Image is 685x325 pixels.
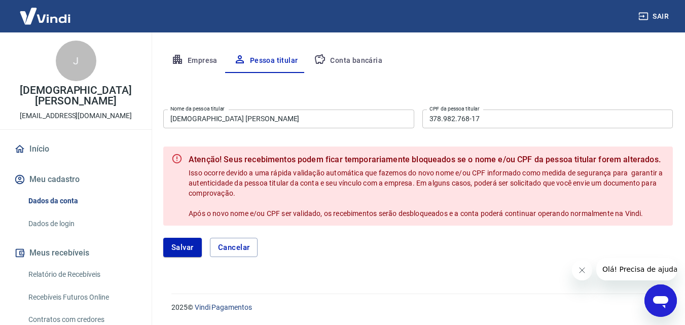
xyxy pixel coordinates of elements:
a: Início [12,138,139,160]
a: Vindi Pagamentos [195,303,252,311]
div: J [56,41,96,81]
iframe: Botão para abrir a janela de mensagens [644,284,677,317]
a: Recebíveis Futuros Online [24,287,139,308]
p: 2025 © [171,302,661,313]
button: Cancelar [210,238,258,257]
img: Vindi [12,1,78,31]
a: Dados de login [24,213,139,234]
b: Atenção! Seus recebimentos podem ficar temporariamente bloqueados se o nome e/ou CPF da pessoa ti... [189,154,665,166]
button: Sair [636,7,673,26]
span: Isso ocorre devido a uma rápida validação automática que fazemos do novo nome e/ou CPF informado ... [189,169,665,218]
p: [EMAIL_ADDRESS][DOMAIN_NAME] [20,111,132,121]
label: CPF da pessoa titular [429,105,480,113]
p: [DEMOGRAPHIC_DATA] [PERSON_NAME] [8,85,143,106]
iframe: Fechar mensagem [572,260,592,280]
a: Relatório de Recebíveis [24,264,139,285]
button: Empresa [163,49,226,73]
button: Conta bancária [306,49,390,73]
label: Nome da pessoa titular [170,105,225,113]
iframe: Mensagem da empresa [596,258,677,280]
button: Meus recebíveis [12,242,139,264]
button: Pessoa titular [226,49,306,73]
button: Salvar [163,238,202,257]
span: Olá! Precisa de ajuda? [6,7,85,15]
a: Dados da conta [24,191,139,211]
button: Meu cadastro [12,168,139,191]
